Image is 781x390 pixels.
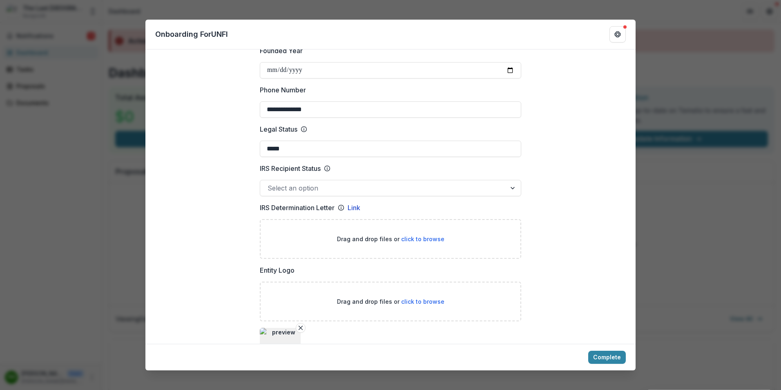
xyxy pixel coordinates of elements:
[155,29,228,40] p: Onboarding For UNFI
[401,298,444,305] span: click to browse
[348,203,360,213] a: Link
[260,203,335,213] p: IRS Determination Letter
[260,164,321,173] p: IRS Recipient Status
[337,235,444,243] p: Drag and drop files or
[260,328,301,369] img: preview
[588,351,626,364] button: Complete
[260,124,297,134] p: Legal Status
[260,85,306,95] p: Phone Number
[260,265,295,275] p: Entity Logo
[609,26,626,43] button: Get Help
[337,297,444,306] p: Drag and drop files or
[260,46,303,56] p: Founded Year
[296,323,306,333] button: Remove File
[260,328,301,382] div: Remove Filepreview
[401,235,444,242] span: click to browse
